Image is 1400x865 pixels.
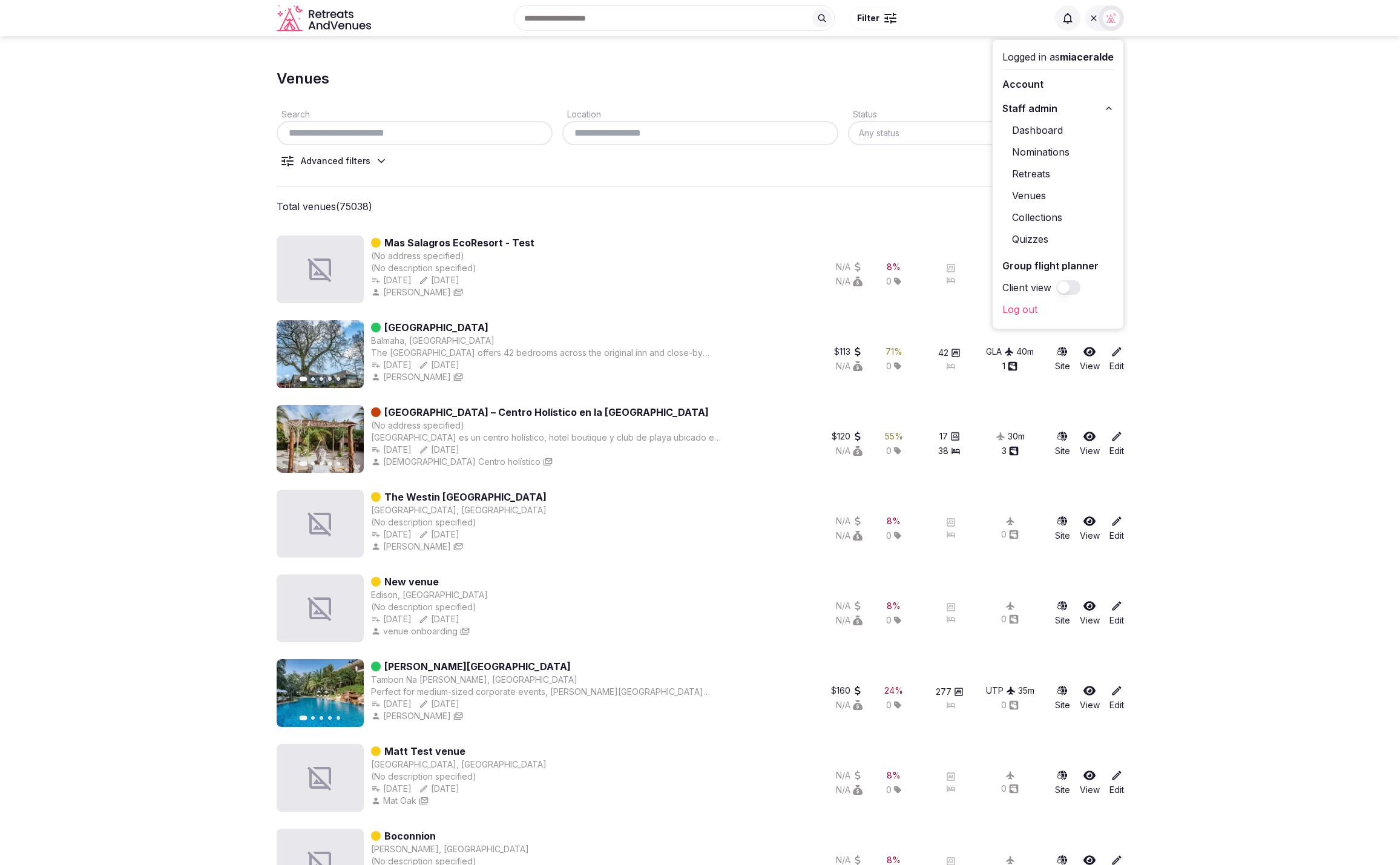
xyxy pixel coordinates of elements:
a: Account [1002,74,1114,94]
svg: Retreats and Venues company logo [277,5,373,32]
button: Go to slide 2 [311,377,315,381]
span: miaceralde [1060,51,1114,63]
div: Logged in as [1002,50,1114,64]
button: Go to slide 2 [311,716,315,720]
a: Visit the homepage [277,5,373,32]
button: Go to slide 4 [328,377,332,381]
a: Log out [1002,300,1114,319]
a: Quizzes [1002,229,1114,249]
a: Collections [1002,208,1114,227]
button: Go to slide 4 [328,462,332,465]
a: Nominations [1002,142,1114,162]
a: Retreats [1002,164,1114,183]
button: Filter [849,7,904,30]
a: Venues [1002,186,1114,205]
button: Go to slide 1 [299,377,307,381]
button: Go to slide 1 [299,715,307,720]
button: Go to slide 5 [337,462,340,465]
button: Staff admin [1002,99,1114,118]
button: Go to slide 5 [337,716,340,720]
a: Dashboard [1002,120,1114,140]
button: Go to slide 2 [311,462,315,465]
button: Go to slide 5 [337,377,340,381]
a: Group flight planner [1002,256,1114,275]
button: Go to slide 3 [320,462,323,465]
span: Filter [857,12,879,24]
label: Client view [1002,280,1051,295]
span: Staff admin [1002,101,1057,116]
button: Go to slide 4 [328,716,332,720]
img: miaceralde [1103,10,1120,27]
button: Go to slide 1 [299,461,307,466]
button: Go to slide 3 [320,716,323,720]
button: Go to slide 3 [320,377,323,381]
